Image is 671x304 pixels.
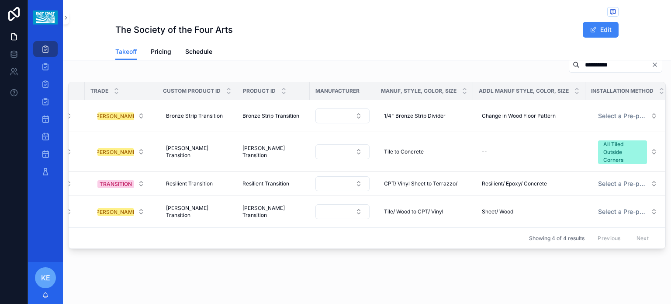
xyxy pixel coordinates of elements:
a: Takeoff [115,44,137,60]
span: Addl Manuf Style, Color, Size [479,87,569,94]
button: Clear [651,61,662,68]
button: Select Button [90,204,152,220]
span: Select a Pre-populated Installation Method [598,207,647,216]
span: Tile/ Wood to CPT/ Vinyl [384,208,443,215]
a: Resilient Transition [163,177,232,191]
a: Sheet/ Wood [478,205,580,219]
button: Select Button [591,176,664,192]
h1: The Society of the Four Arts [115,24,233,36]
span: Manufacturer [315,87,360,94]
span: Resilient Transition [166,180,213,187]
button: Edit [583,22,619,38]
span: Select a Pre-populated Installation Method [598,112,647,120]
a: Select Button [591,136,665,168]
a: Bronze Strip Transition [163,109,232,123]
span: Bronze Strip Transition [166,112,223,119]
a: Select Button [591,203,665,220]
div: [PERSON_NAME] [94,148,138,156]
span: Resilient/ Epoxy/ Concrete [482,180,547,187]
a: [PERSON_NAME] Transition [163,201,232,222]
a: [PERSON_NAME] Transition [242,205,304,219]
span: Tile to Concrete [384,148,424,155]
a: CPT/ Vinyl Sheet to Terrazzo/ [380,177,468,191]
div: scrollable content [28,35,63,191]
button: Select Button [315,108,370,123]
a: [PERSON_NAME] Transition [242,145,304,159]
button: Select Button [315,204,370,219]
div: All Tiled Outside Corners [603,140,642,164]
span: CPT/ Vinyl Sheet to Terrazzo/ [384,180,457,187]
a: Tile to Concrete [380,145,468,159]
a: [PERSON_NAME] Transition [163,141,232,162]
a: Resilient Transition [242,180,304,187]
span: [PERSON_NAME] Transition [166,145,228,159]
a: Select Button [90,175,152,192]
div: [PERSON_NAME] [94,112,138,120]
button: Select Button [90,144,152,160]
button: Select Button [591,136,664,168]
div: -- [482,148,487,155]
img: App logo [33,10,57,24]
a: Change in Wood Floor Pattern [478,109,580,123]
a: Schedule [185,44,212,61]
span: Manuf, Style, Color, Size [381,87,457,94]
span: Change in Wood Floor Pattern [482,112,556,119]
a: Select Button [90,143,152,160]
span: KE [41,273,50,283]
span: Resilient Transition [242,180,289,187]
a: Pricing [151,44,171,61]
span: Sheet/ Wood [482,208,513,215]
a: Select Button [591,175,665,192]
span: Custom Product ID [163,87,221,94]
span: Takeoff [115,47,137,56]
a: Select Button [90,203,152,220]
span: Bronze Strip Transition [242,112,299,119]
button: Select Button [90,176,152,192]
a: Bronze Strip Transition [242,112,304,119]
button: Select Button [315,176,370,191]
span: Showing 4 of 4 results [529,235,585,242]
button: Select Button [591,204,664,220]
a: -- [478,145,580,159]
span: Schedule [185,47,212,56]
a: Select Button [90,108,152,124]
a: Select Button [315,108,370,124]
span: Select a Pre-populated Installation Method [598,179,647,188]
a: Select Button [591,108,665,124]
span: Pricing [151,47,171,56]
span: Product ID [243,87,276,94]
span: Trade [90,87,108,94]
button: Select Button [315,144,370,159]
span: [PERSON_NAME] Transition [166,205,228,219]
button: Select Button [90,108,152,124]
span: 1/4" Bronze Strip Divider [384,112,446,119]
div: [PERSON_NAME] [94,208,138,216]
a: 1/4" Bronze Strip Divider [380,109,468,123]
a: Resilient/ Epoxy/ Concrete [478,177,580,191]
span: Installation Method [591,87,654,94]
button: Select Button [591,108,664,124]
a: Tile/ Wood to CPT/ Vinyl [380,205,468,219]
div: TRANSITION [100,180,132,188]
